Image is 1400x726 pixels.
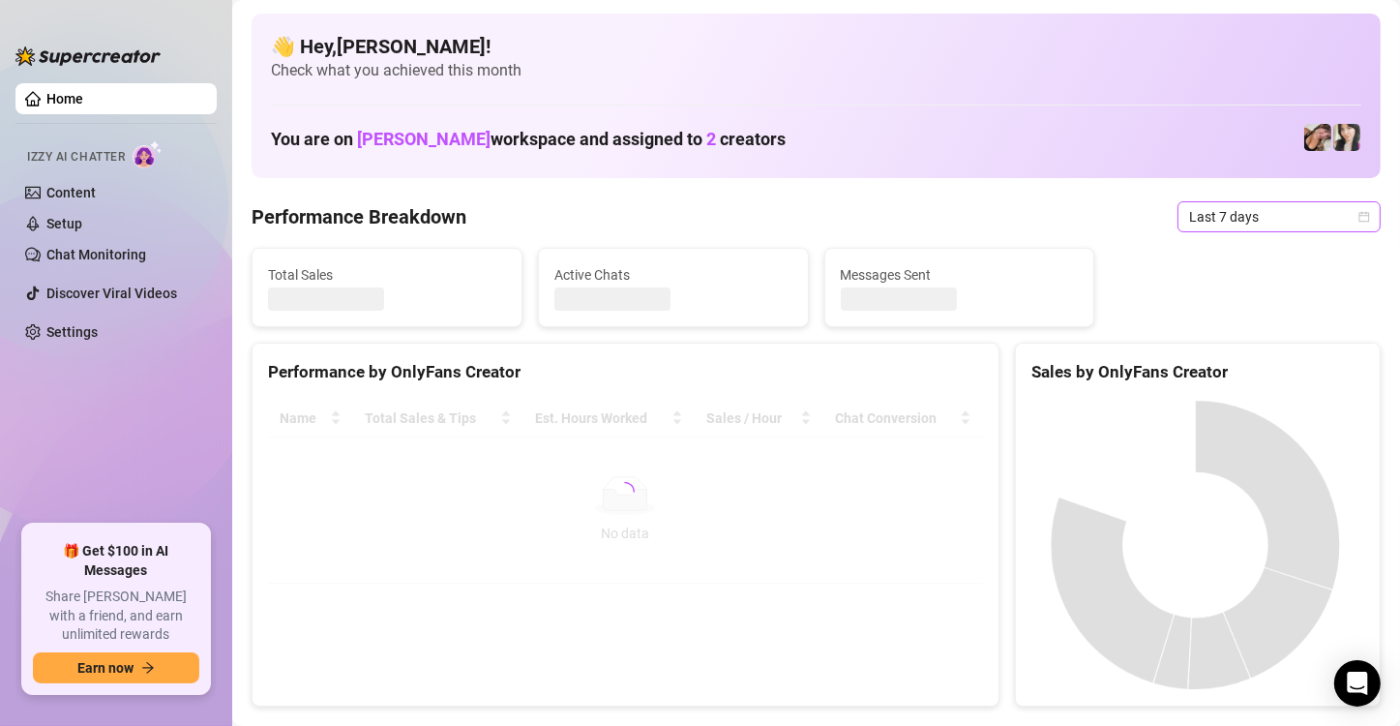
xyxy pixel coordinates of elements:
a: Settings [46,324,98,340]
span: Messages Sent [841,264,1079,286]
span: 🎁 Get $100 in AI Messages [33,542,199,580]
h1: You are on workspace and assigned to creators [271,129,786,150]
a: Chat Monitoring [46,247,146,262]
a: Content [46,185,96,200]
span: 2 [706,129,716,149]
img: logo-BBDzfeDw.svg [15,46,161,66]
a: Discover Viral Videos [46,286,177,301]
span: Share [PERSON_NAME] with a friend, and earn unlimited rewards [33,588,199,645]
span: calendar [1358,211,1370,223]
span: Earn now [77,660,134,676]
span: loading [612,478,638,503]
div: Sales by OnlyFans Creator [1031,359,1364,385]
h4: Performance Breakdown [252,203,466,230]
a: Home [46,91,83,106]
span: [PERSON_NAME] [357,129,491,149]
span: Total Sales [268,264,506,286]
img: Christina [1333,124,1360,151]
span: Last 7 days [1189,202,1369,231]
img: AI Chatter [133,140,163,168]
span: arrow-right [141,661,155,675]
div: Performance by OnlyFans Creator [268,359,983,385]
button: Earn nowarrow-right [33,652,199,683]
span: Check what you achieved this month [271,60,1361,81]
a: Setup [46,216,82,231]
span: Izzy AI Chatter [27,148,125,166]
span: Active Chats [554,264,792,286]
h4: 👋 Hey, [PERSON_NAME] ! [271,33,1361,60]
img: Christina [1304,124,1331,151]
div: Open Intercom Messenger [1334,660,1381,707]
